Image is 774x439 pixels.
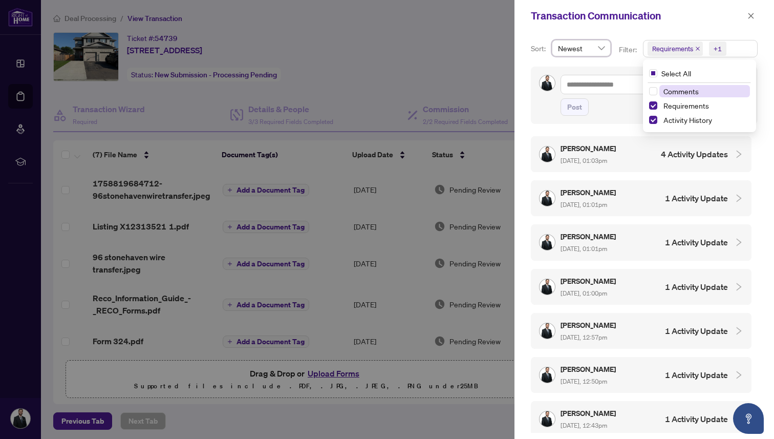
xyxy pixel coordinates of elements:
[561,142,617,154] h5: [PERSON_NAME]
[659,114,750,126] span: Activity History
[648,41,703,56] span: Requirements
[540,191,555,206] img: Profile Icon
[540,367,555,383] img: Profile Icon
[665,413,728,425] h4: 1 Activity Update
[652,44,693,54] span: Requirements
[734,370,743,380] span: collapsed
[659,85,750,97] span: Comments
[531,180,751,216] div: Profile Icon[PERSON_NAME] [DATE], 01:01pm1 Activity Update
[561,407,617,419] h5: [PERSON_NAME]
[649,116,657,124] span: Select Activity History
[540,147,555,162] img: Profile Icon
[733,403,764,434] button: Open asap
[734,282,743,291] span: collapsed
[561,333,607,341] span: [DATE], 12:57pm
[734,326,743,336] span: collapsed
[663,115,712,124] span: Activity History
[540,235,555,250] img: Profile Icon
[558,40,605,56] span: Newest
[695,46,700,51] span: close
[531,269,751,305] div: Profile Icon[PERSON_NAME] [DATE], 01:00pm1 Activity Update
[665,325,728,337] h4: 1 Activity Update
[561,275,617,287] h5: [PERSON_NAME]
[714,44,722,54] div: +1
[561,201,607,208] span: [DATE], 01:01pm
[561,378,607,385] span: [DATE], 12:50pm
[531,8,744,24] div: Transaction Communication
[734,238,743,247] span: collapsed
[649,101,657,110] span: Select Requirements
[561,289,607,297] span: [DATE], 01:00pm
[649,87,657,95] span: Select Comments
[561,363,617,375] h5: [PERSON_NAME]
[665,236,728,248] h4: 1 Activity Update
[561,157,607,164] span: [DATE], 01:03pm
[531,357,751,393] div: Profile Icon[PERSON_NAME] [DATE], 12:50pm1 Activity Update
[663,87,699,96] span: Comments
[663,101,709,110] span: Requirements
[540,75,555,91] img: Profile Icon
[665,281,728,293] h4: 1 Activity Update
[531,136,751,172] div: Profile Icon[PERSON_NAME] [DATE], 01:03pm4 Activity Updates
[561,422,607,429] span: [DATE], 12:43pm
[734,150,743,159] span: collapsed
[561,231,617,242] h5: [PERSON_NAME]
[734,194,743,203] span: collapsed
[531,43,548,54] p: Sort:
[657,68,695,79] span: Select All
[540,411,555,427] img: Profile Icon
[540,323,555,339] img: Profile Icon
[531,401,751,437] div: Profile Icon[PERSON_NAME] [DATE], 12:43pm1 Activity Update
[561,319,617,331] h5: [PERSON_NAME]
[561,186,617,198] h5: [PERSON_NAME]
[661,148,728,160] h4: 4 Activity Updates
[561,245,607,253] span: [DATE], 01:01pm
[531,313,751,349] div: Profile Icon[PERSON_NAME] [DATE], 12:57pm1 Activity Update
[531,224,751,260] div: Profile Icon[PERSON_NAME] [DATE], 01:01pm1 Activity Update
[659,99,750,112] span: Requirements
[540,279,555,295] img: Profile Icon
[665,369,728,381] h4: 1 Activity Update
[619,44,638,55] p: Filter:
[665,192,728,204] h4: 1 Activity Update
[747,12,755,19] span: close
[561,98,589,116] button: Post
